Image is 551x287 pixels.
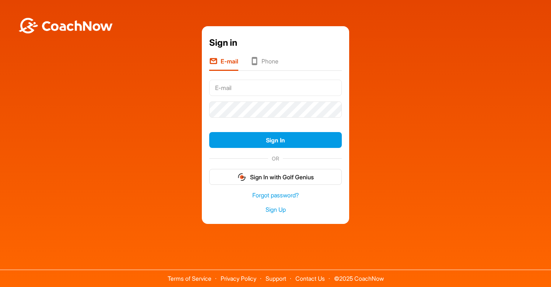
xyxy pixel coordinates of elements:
[209,205,342,214] a: Sign Up
[209,57,238,71] li: E-mail
[266,275,286,282] a: Support
[209,36,342,49] div: Sign in
[250,57,278,71] li: Phone
[330,270,387,281] span: © 2025 CoachNow
[168,275,211,282] a: Terms of Service
[268,155,283,162] span: OR
[295,275,325,282] a: Contact Us
[209,80,342,96] input: E-mail
[209,169,342,185] button: Sign In with Golf Genius
[18,18,113,34] img: BwLJSsUCoWCh5upNqxVrqldRgqLPVwmV24tXu5FoVAoFEpwwqQ3VIfuoInZCoVCoTD4vwADAC3ZFMkVEQFDAAAAAElFTkSuQmCC
[237,173,246,181] img: gg_logo
[221,275,256,282] a: Privacy Policy
[209,132,342,148] button: Sign In
[209,191,342,200] a: Forgot password?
